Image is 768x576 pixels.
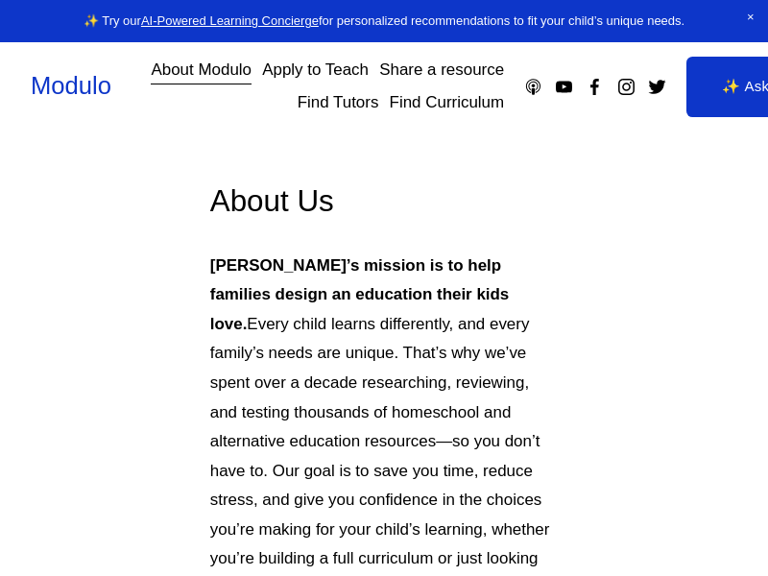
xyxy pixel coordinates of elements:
[379,54,504,86] a: Share a resource
[31,72,111,99] a: Modulo
[262,54,369,86] a: Apply to Teach
[616,77,636,97] a: Instagram
[298,86,379,119] a: Find Tutors
[554,77,574,97] a: YouTube
[210,181,559,221] h2: About Us
[141,13,319,28] a: AI-Powered Learning Concierge
[210,256,514,333] strong: [PERSON_NAME]’s mission is to help families design an education their kids love.
[647,77,667,97] a: Twitter
[523,77,543,97] a: Apple Podcasts
[151,54,252,86] a: About Modulo
[390,86,505,119] a: Find Curriculum
[585,77,605,97] a: Facebook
